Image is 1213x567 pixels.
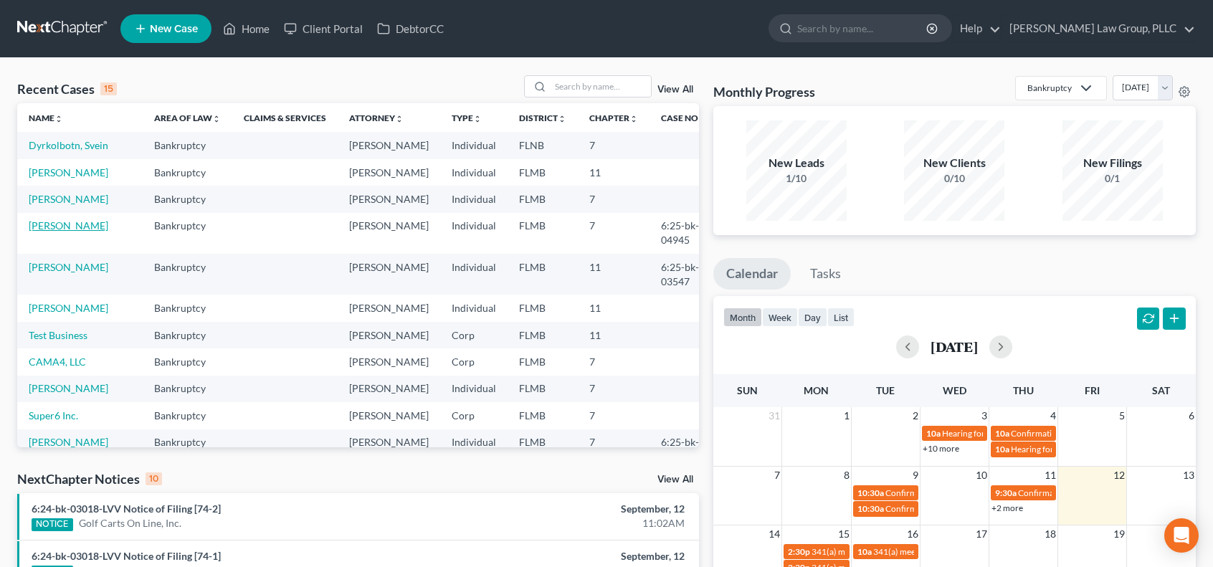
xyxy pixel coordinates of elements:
span: Tue [876,384,895,396]
td: FLMB [508,254,578,295]
span: Mon [804,384,829,396]
a: Help [953,16,1001,42]
div: September, 12 [476,549,684,563]
a: Home [216,16,277,42]
span: 16 [905,525,920,543]
div: New Leads [746,155,847,171]
td: 7 [578,402,650,429]
a: [PERSON_NAME] Law Group, PLLC [1002,16,1195,42]
i: unfold_more [558,115,566,123]
h2: [DATE] [931,339,978,354]
span: 10a [995,444,1009,454]
a: View All [657,85,693,95]
td: Individual [440,159,508,186]
a: [PERSON_NAME] [29,193,108,205]
td: Bankruptcy [143,376,232,402]
td: 11 [578,295,650,321]
td: 6:25-bk-04945 [650,213,718,254]
td: 6:25-bk-04250 [650,429,718,470]
div: 1/10 [746,171,847,186]
span: Hearing for Diss et [PERSON_NAME] et al [942,428,1096,439]
span: 341(a) meeting for Bravo Brio Restaurants, LLC [873,546,1050,557]
a: +10 more [923,443,959,454]
a: Typeunfold_more [452,113,482,123]
td: Bankruptcy [143,295,232,321]
a: Nameunfold_more [29,113,63,123]
i: unfold_more [473,115,482,123]
a: Area of Lawunfold_more [154,113,221,123]
button: week [762,308,798,327]
a: [PERSON_NAME] [29,166,108,178]
td: Bankruptcy [143,322,232,348]
td: [PERSON_NAME] [338,254,440,295]
td: 7 [578,132,650,158]
td: Individual [440,295,508,321]
td: Individual [440,186,508,212]
td: Corp [440,348,508,375]
span: 10:30a [857,487,884,498]
div: 0/10 [904,171,1004,186]
div: September, 12 [476,502,684,516]
td: [PERSON_NAME] [338,159,440,186]
span: 1 [842,407,851,424]
td: 11 [578,159,650,186]
span: 13 [1181,467,1196,484]
td: FLMB [508,213,578,254]
div: NextChapter Notices [17,470,162,487]
a: Dyrkolbotn, Svein [29,139,108,151]
td: Bankruptcy [143,429,232,470]
td: Corp [440,322,508,348]
a: [PERSON_NAME] [29,382,108,394]
td: [PERSON_NAME] [338,376,440,402]
div: Open Intercom Messenger [1164,518,1199,553]
td: 7 [578,376,650,402]
span: 10 [974,467,989,484]
td: FLMB [508,186,578,212]
span: Confirmation Status Conference for [PERSON_NAME] [885,503,1088,514]
td: FLMB [508,159,578,186]
a: 6:24-bk-03018-LVV Notice of Filing [74-1] [32,550,221,562]
td: [PERSON_NAME] [338,402,440,429]
div: 0/1 [1062,171,1163,186]
input: Search by name... [551,76,651,97]
span: 6 [1187,407,1196,424]
i: unfold_more [629,115,638,123]
td: [PERSON_NAME] [338,322,440,348]
span: Sun [737,384,758,396]
a: Client Portal [277,16,370,42]
i: unfold_more [212,115,221,123]
td: [PERSON_NAME] [338,348,440,375]
i: unfold_more [395,115,404,123]
td: FLMB [508,376,578,402]
td: 7 [578,213,650,254]
td: 6:25-bk-03547 [650,254,718,295]
i: unfold_more [698,115,707,123]
span: New Case [150,24,198,34]
div: 10 [146,472,162,485]
span: 18 [1043,525,1057,543]
a: [PERSON_NAME] [29,219,108,232]
span: Hearing for [1011,444,1054,454]
a: [PERSON_NAME] [29,261,108,273]
span: 10a [857,546,872,557]
td: Bankruptcy [143,213,232,254]
span: Fri [1085,384,1100,396]
span: 5 [1118,407,1126,424]
h3: Monthly Progress [713,83,815,100]
td: FLNB [508,132,578,158]
span: 19 [1112,525,1126,543]
td: 11 [578,254,650,295]
td: [PERSON_NAME] [338,429,440,470]
span: Thu [1013,384,1034,396]
button: list [827,308,855,327]
td: [PERSON_NAME] [338,213,440,254]
span: 10a [995,428,1009,439]
span: 4 [1049,407,1057,424]
td: [PERSON_NAME] [338,295,440,321]
td: Bankruptcy [143,186,232,212]
span: 17 [974,525,989,543]
input: Search by name... [797,15,928,42]
div: New Filings [1062,155,1163,171]
td: FLMB [508,322,578,348]
span: Sat [1152,384,1170,396]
